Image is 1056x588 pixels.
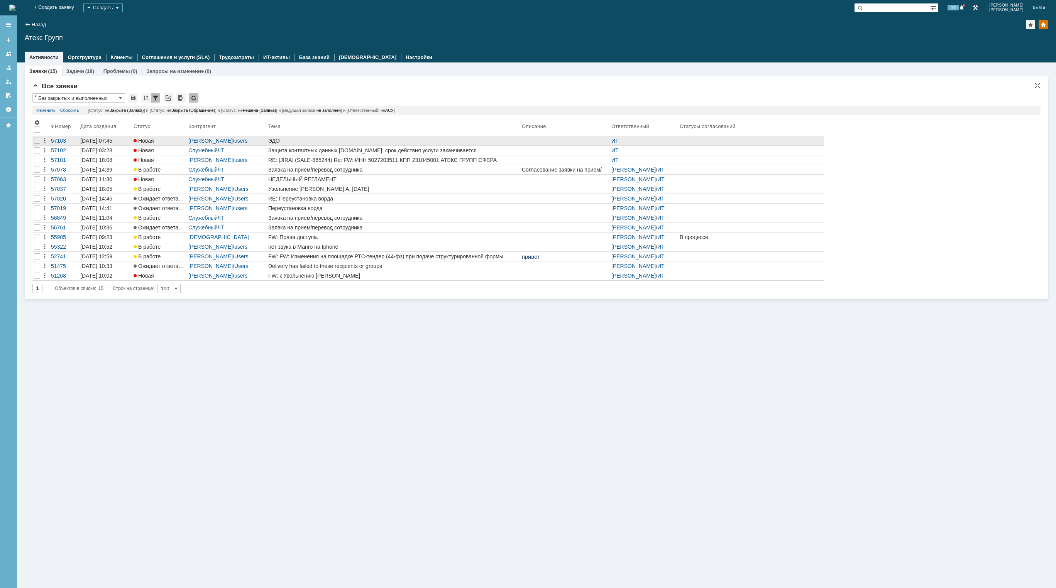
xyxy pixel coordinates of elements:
[42,263,48,269] div: Действия
[219,54,254,60] a: Трудозатраты
[49,261,79,271] a: 51475
[134,186,161,192] span: В работе
[188,138,265,144] div: /
[48,68,57,74] div: (15)
[129,93,138,103] div: Сохранить вид
[188,215,265,221] div: /
[611,253,656,259] a: [PERSON_NAME]
[219,215,224,221] a: IT
[657,215,665,221] a: ИТ
[80,167,112,173] div: [DATE] 14:39
[42,167,48,173] div: Действия
[51,147,77,153] div: 57102
[49,223,79,232] a: 56761
[1039,20,1048,29] div: Изменить домашнюю страницу
[188,224,265,231] div: /
[611,234,656,240] a: [PERSON_NAME]
[49,184,79,194] a: 57037
[522,123,547,129] div: Описание
[55,123,71,129] div: Номер
[611,157,619,163] a: ИТ
[188,224,218,231] a: Служебный
[80,195,112,202] div: [DATE] 14:45
[51,224,77,231] div: 56761
[25,34,1048,42] div: Атекс Групп
[188,157,265,163] div: /
[267,252,520,261] a: FW: FW: Изменения на площадке РТС-тендер (44-фз) при подаче структурированной формы заявки
[316,108,341,113] span: не заполнен
[611,138,619,144] a: ИТ
[234,195,249,202] a: Users
[80,157,112,163] div: [DATE] 18:08
[611,215,656,221] a: [PERSON_NAME]
[657,176,665,182] a: ИТ
[219,147,224,153] a: IT
[49,271,79,280] a: 51268
[79,261,132,271] a: [DATE] 10:33
[611,186,656,192] a: [PERSON_NAME]
[134,263,210,269] span: Ожидает ответа контрагента
[267,204,520,213] a: Переустановка ворда
[611,244,677,250] div: /
[132,233,187,242] a: В работе
[611,244,656,250] a: [PERSON_NAME]
[80,205,112,211] div: [DATE] 14:41
[49,136,79,145] a: 57103
[51,195,77,202] div: 57020
[188,167,218,173] a: Служебный
[188,244,233,250] a: [PERSON_NAME]
[1034,83,1041,89] div: На всю страницу
[611,273,656,279] a: [PERSON_NAME]
[110,108,144,113] span: Закрыта (Заявка)
[267,223,520,232] a: Заявка на прием/перевод сотрудника
[2,62,15,74] a: Заявки в моей ответственности
[80,224,112,231] div: [DATE] 10:36
[268,263,519,269] div: Delivery has failed to these recipients or groups
[51,167,77,173] div: 57078
[267,118,520,136] th: Тема
[49,155,79,165] a: 57101
[188,123,217,129] div: Контрагент
[32,22,46,27] a: Назад
[79,213,132,222] a: [DATE] 11:04
[188,186,233,192] a: [PERSON_NAME]
[611,224,656,231] a: [PERSON_NAME]
[188,253,265,259] div: /
[32,83,78,90] span: Все заявки
[42,273,48,279] div: Действия
[80,176,112,182] div: [DATE] 11:30
[51,215,77,221] div: 56849
[268,253,519,259] div: FW: FW: Изменения на площадке РТС-тендер (44-фз) при подаче структурированной формы заявки
[132,165,187,174] a: В работе
[132,261,187,271] a: Ожидает ответа контрагента
[611,273,677,279] div: /
[657,205,665,211] a: ИТ
[611,224,677,231] div: /
[657,195,665,202] a: ИТ
[188,205,233,211] a: [PERSON_NAME]
[188,263,265,269] div: /
[657,273,665,279] a: ИТ
[268,195,519,202] div: RE: Переустановка ворда
[2,76,15,88] a: Мои заявки
[267,155,520,165] a: RE: [JIRA] (SALE-865244) Re: FW: ИНН 5027203511 КПП 231045001 АТЕКС ГРУПП СФЕРА КУРЬЕР Настройки_...
[267,175,520,184] a: НЕДЕЛЬНЫЙ РЕГЛАМЕНТ
[132,155,187,165] a: Новая
[188,167,265,173] div: /
[268,244,519,250] div: нет звука в Манго на Iphone
[141,93,151,103] div: Сортировка...
[83,3,123,12] div: Создать
[188,195,265,202] div: /
[406,54,432,60] a: Настройки
[79,118,132,136] th: Дата создания
[267,213,520,222] a: Заявка на прием/перевод сотрудника
[80,263,112,269] div: [DATE] 10:33
[2,34,15,46] a: Создать заявку
[188,234,265,240] div: /
[51,138,77,144] div: 57103
[51,244,77,250] div: 55322
[188,138,233,144] a: [PERSON_NAME]
[79,146,132,155] a: [DATE] 03:28
[131,68,137,74] div: (0)
[42,138,48,144] div: Действия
